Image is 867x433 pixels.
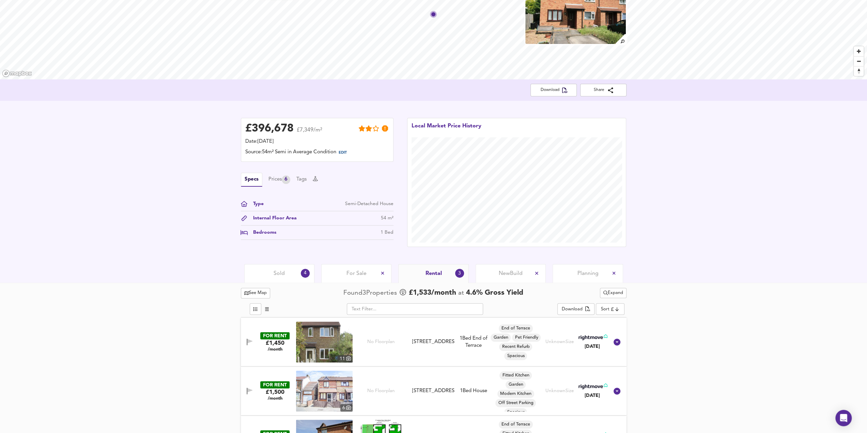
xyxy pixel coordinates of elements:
[600,288,626,298] div: split button
[245,149,389,157] div: Source: 54m² Semi in Average Condition
[495,400,536,406] span: Off Street Parking
[455,269,464,278] div: 3
[282,175,290,184] div: 6
[409,288,456,298] span: £ 1,533 /month
[274,270,285,277] span: Sold
[499,343,532,351] div: Recent Refurb
[268,175,290,184] button: Prices6
[600,288,626,298] button: Expand
[296,176,307,183] button: Tags
[499,371,532,380] div: Fitted Kitchen
[241,367,626,416] div: FOR RENT£1,500 /monthproperty thumbnail 6 No Floorplan[STREET_ADDRESS]1Bed HouseFitted KitchenGar...
[381,229,393,236] div: 1 Bed
[412,387,454,395] div: [STREET_ADDRESS]
[248,200,264,207] div: Type
[296,371,353,412] a: property thumbnail 6
[367,388,395,394] span: No Floorplan
[512,334,541,342] div: Pet Friendly
[381,215,393,222] div: 54 m²
[338,355,353,362] div: 11
[495,399,536,407] div: Off Street Parking
[347,303,483,315] input: Text Filter...
[835,410,852,426] div: Open Intercom Messenger
[545,339,574,345] div: Unknown Size
[346,270,367,277] span: For Sale
[854,57,864,66] span: Zoom out
[577,270,598,277] span: Planning
[557,303,594,315] button: Download
[425,270,442,277] span: Rental
[854,46,864,56] button: Zoom in
[457,335,490,350] div: 1 Bed End of Terrace
[577,392,607,399] div: [DATE]
[241,288,270,298] button: See Map
[499,420,533,429] div: End of Terrace
[412,338,454,345] div: [STREET_ADDRESS]
[241,318,626,367] div: FOR RENT£1,450 /monthproperty thumbnail 11 No Floorplan[STREET_ADDRESS]1Bed End of TerraceEnd of ...
[460,387,487,395] div: 1 Bed House
[854,66,864,76] button: Reset bearing to north
[499,344,532,350] span: Recent Refurb
[260,332,290,339] div: FOR RENT
[499,372,532,378] span: Fitted Kitchen
[297,127,322,137] span: £7,349/m²
[562,306,583,313] div: Download
[244,289,267,297] span: See Map
[504,408,527,416] div: Spacious
[499,270,523,277] span: New Build
[412,122,481,137] div: Local Market Price History
[339,151,347,155] span: EDIT
[345,200,393,207] div: Semi-Detached House
[601,306,609,312] div: Sort
[504,352,527,360] div: Spacious
[367,339,395,345] span: No Floorplan
[268,175,290,184] div: Prices
[497,390,534,398] div: Modern Kitchen
[491,335,511,341] span: Garden
[266,388,284,401] div: £1,500
[245,138,389,145] div: Date: [DATE]
[603,289,623,297] span: Expand
[545,388,574,394] div: Unknown Size
[491,334,511,342] div: Garden
[613,387,621,395] svg: Show Details
[596,303,624,315] div: Sort
[260,381,290,388] div: FOR RENT
[580,84,626,96] button: Share
[248,229,276,236] div: Bedrooms
[536,87,571,94] span: Download
[245,124,294,134] div: £ 396,678
[557,303,594,315] div: split button
[268,347,282,352] span: /month
[506,382,526,388] span: Garden
[296,371,353,412] img: property thumbnail
[296,322,353,362] a: property thumbnail 11
[464,289,523,296] span: 4.6 % Gross Yield
[512,335,541,341] span: Pet Friendly
[854,56,864,66] button: Zoom out
[530,84,577,96] button: Download
[458,290,464,296] span: at
[301,269,310,278] div: 4
[409,387,457,395] div: Church Road, Colliers Wood, SW19 2QF
[577,343,607,350] div: [DATE]
[296,322,353,362] img: property thumbnail
[499,324,533,333] div: End of Terrace
[499,325,533,331] span: End of Terrace
[241,173,262,187] button: Specs
[504,409,527,415] span: Spacious
[506,381,526,389] div: Garden
[248,215,297,222] div: Internal Floor Area
[343,289,399,298] div: Found 3 Propert ies
[268,396,282,401] span: /month
[615,33,626,45] img: search
[266,339,284,352] div: £1,450
[504,353,527,359] span: Spacious
[409,338,457,345] div: Hogarth Crescent, Colliers Wood, SW19 2DN
[340,404,353,412] div: 6
[586,87,621,94] span: Share
[499,421,533,428] span: End of Terrace
[497,391,534,397] span: Modern Kitchen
